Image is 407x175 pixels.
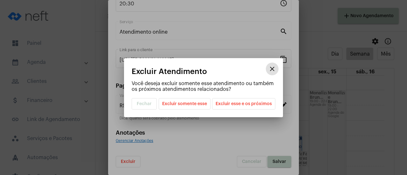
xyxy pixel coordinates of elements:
span: Excluir esse e os próximos [216,98,272,109]
mat-icon: close [268,65,276,73]
p: Você deseja excluir somente esse atendimento ou também os próximos atendimentos relacionados? [132,81,275,92]
span: Excluir Atendimento [132,67,207,76]
span: Excluir somente esse [162,98,207,109]
button: Excluir somente esse [159,98,210,110]
span: Fechar [137,102,152,106]
button: Fechar [132,98,157,110]
button: Excluir esse e os próximos [212,98,275,110]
